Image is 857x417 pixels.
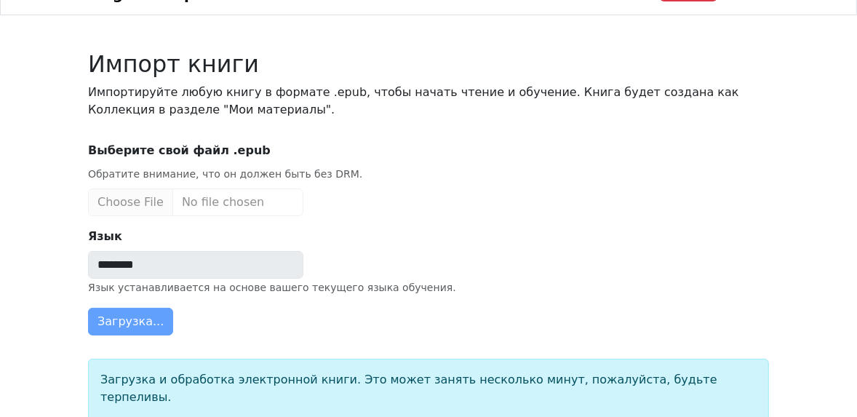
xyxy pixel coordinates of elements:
[100,371,757,406] div: Загрузка и обработка электронной книги. Это может занять несколько минут, пожалуйста, будьте терп...
[88,84,769,119] p: Импортируйте любую книгу в формате .epub, чтобы начать чтение и обучение. Книга будет создана как...
[88,229,122,243] strong: Язык
[88,143,271,157] strong: Выберите свой файл .epub
[88,282,456,293] small: Язык устанавливается на основе вашего текущего языка обучения.
[88,50,769,78] h2: Импорт книги
[88,168,362,180] small: Обратите внимание, что он должен быть без DRM.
